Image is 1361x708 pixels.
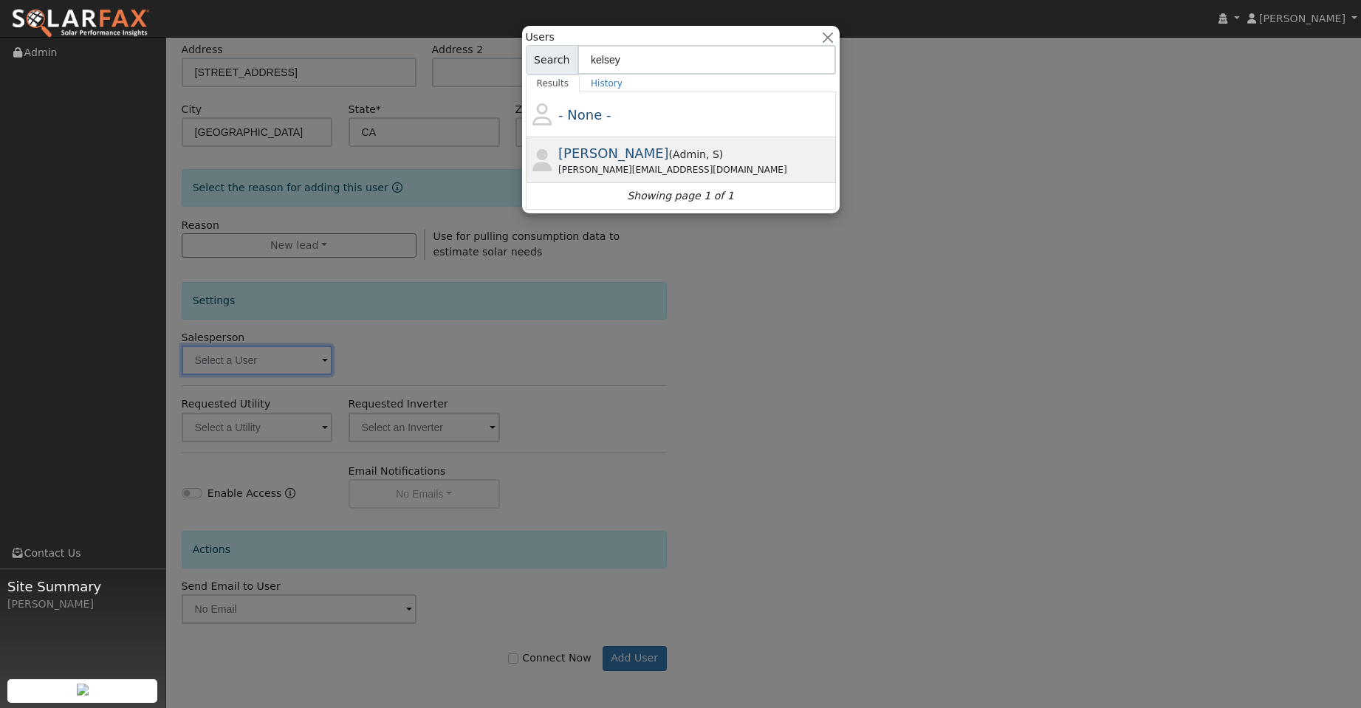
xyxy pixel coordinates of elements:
[580,75,634,92] a: History
[11,8,150,39] img: SolarFax
[558,145,669,161] span: [PERSON_NAME]
[558,107,611,123] span: - None -
[526,30,555,45] span: Users
[526,45,578,75] span: Search
[706,148,719,160] span: Salesperson
[673,148,706,160] span: Admin
[669,148,724,160] span: ( )
[558,163,832,176] div: [PERSON_NAME][EMAIL_ADDRESS][DOMAIN_NAME]
[7,577,158,597] span: Site Summary
[526,75,580,92] a: Results
[627,188,733,204] i: Showing page 1 of 1
[7,597,158,612] div: [PERSON_NAME]
[77,684,89,695] img: retrieve
[1259,13,1345,24] span: [PERSON_NAME]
